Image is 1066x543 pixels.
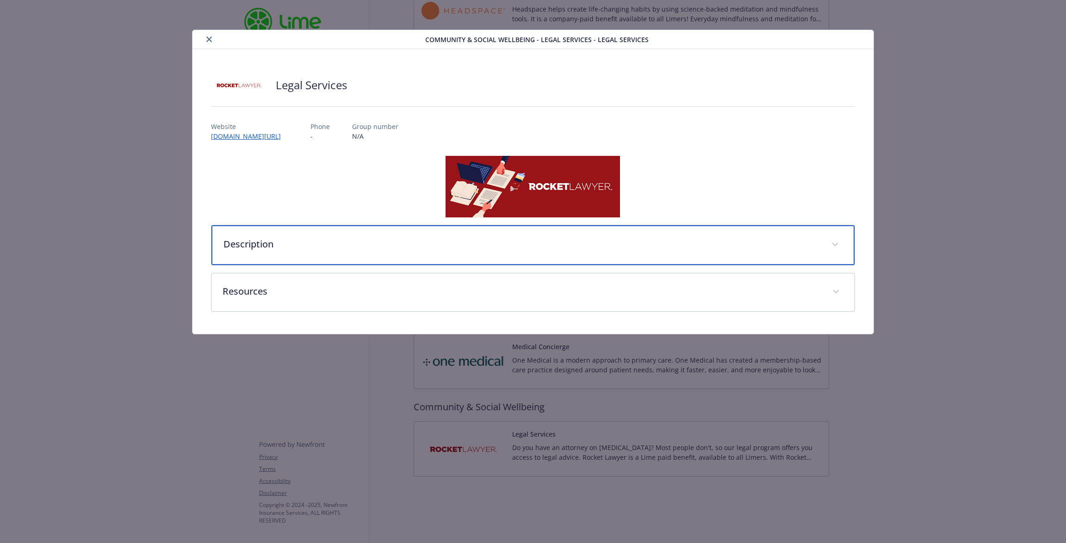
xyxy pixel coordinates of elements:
[223,284,822,298] p: Resources
[211,71,266,99] img: Rocket Lawyer Inc
[352,131,398,141] p: N/A
[310,122,330,131] p: Phone
[310,131,330,141] p: -
[204,34,215,45] button: close
[211,132,288,141] a: [DOMAIN_NAME][URL]
[352,122,398,131] p: Group number
[106,30,959,334] div: details for plan Community & Social Wellbeing - Legal Services - Legal Services
[211,273,855,311] div: Resources
[223,237,821,251] p: Description
[425,35,649,44] span: Community & Social Wellbeing - Legal Services - Legal Services
[446,156,620,217] img: banner
[276,77,347,93] h2: Legal Services
[211,122,288,131] p: Website
[211,225,855,265] div: Description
